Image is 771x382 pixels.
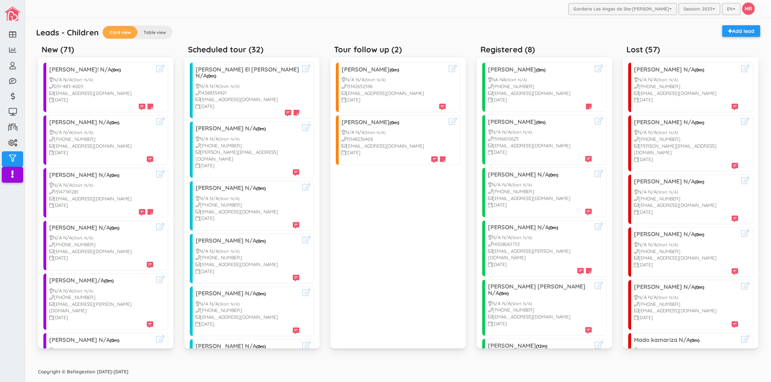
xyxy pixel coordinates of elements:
h3: [PERSON_NAME] N/A [49,225,153,231]
div: [EMAIL_ADDRESS][DOMAIN_NAME] [196,96,300,103]
div: N/A N/A [488,300,592,307]
h3: [PERSON_NAME] N/A [634,119,738,126]
img: image [4,6,21,21]
small: (Start: N/A) [218,136,240,142]
div: 15148236406 [342,136,446,143]
div: [DATE] [634,156,738,163]
div: [EMAIL_ADDRESS][DOMAIN_NAME] [49,195,153,202]
small: (Start: N/A) [364,130,386,135]
h3: [PERSON_NAME] [342,119,446,126]
div: 15147741281 [49,188,153,195]
div: [DATE] [634,96,738,103]
h3: [PERSON_NAME]! N/A [49,66,153,73]
small: (Start: N/A) [511,182,532,187]
h3: [PERSON_NAME] El [PERSON_NAME] N/A [196,66,300,79]
small: (Start: N/A) [72,235,93,240]
div: [PHONE_NUMBER] [49,136,153,143]
div: [DATE] [49,255,153,261]
div: [EMAIL_ADDRESS][DOMAIN_NAME] [634,255,738,261]
h3: [PERSON_NAME] [488,119,592,125]
div: 051-483-4005 [49,83,153,90]
div: [PHONE_NUMBER] [49,294,153,301]
div: [EMAIL_ADDRESS][DOMAIN_NAME] [196,314,300,321]
div: N/A N/A [342,129,446,136]
div: [EMAIL_ADDRESS][DOMAIN_NAME] [488,142,592,149]
div: N/A N/A [196,248,300,255]
h3: [PERSON_NAME] N/A [49,119,153,126]
div: [DATE] [634,314,738,321]
div: N/A N/A [49,76,153,83]
span: (0m) [110,173,119,178]
small: (Start: N/A) [511,301,532,306]
div: N/A N/A [49,182,153,188]
small: (Start: N/A) [72,77,93,82]
small: (Start: N/A) [218,84,240,89]
div: [EMAIL_ADDRESS][DOMAIN_NAME] [196,208,300,215]
div: 14508061753 [488,241,592,248]
div: N/A N/A [49,234,153,241]
strong: Copyright © Bellegestion [DATE]-[DATE] [38,369,128,374]
div: [DATE] [49,96,153,103]
h5: Tour follow up (2) [334,45,402,54]
a: Add lead [722,25,760,37]
div: [PHONE_NUMBER] [196,201,300,208]
div: [PHONE_NUMBER] [196,254,300,261]
div: N/A N/A [196,135,300,142]
span: (0m) [695,120,704,125]
div: N/A N/A [342,76,446,83]
div: N/A N/A [634,76,738,83]
small: (Start: N/A) [511,130,532,135]
small: (Start: N/A) [218,301,240,307]
div: [DATE] [49,314,153,321]
h3: [PERSON_NAME] [PERSON_NAME] N/A [488,283,592,296]
div: [EMAIL_ADDRESS][DOMAIN_NAME] [342,143,446,149]
h5: Registered (8) [480,45,535,54]
small: (Start: N/A) [657,130,678,135]
small: (Start: N/A) [364,77,386,82]
div: N/A N/A [49,347,153,353]
span: (0m) [690,338,699,343]
div: [DATE] [342,149,446,156]
span: (12m) [536,343,547,349]
div: [DATE] [196,162,300,169]
div: [EMAIL_ADDRESS][DOMAIN_NAME] [634,307,738,314]
div: [DATE] [634,261,738,268]
div: N/A N/A [634,129,738,136]
h3: [PERSON_NAME]/A [49,277,153,284]
div: [EMAIL_ADDRESS][PERSON_NAME][DOMAIN_NAME] [488,248,592,261]
div: [PERSON_NAME][EMAIL_ADDRESS][DOMAIN_NAME] [196,149,300,162]
div: [DATE] [488,320,592,327]
div: 14388354921 [196,90,300,96]
div: [PHONE_NUMBER] [488,307,592,313]
div: [EMAIL_ADDRESS][DOMAIN_NAME] [488,195,592,202]
div: [PHONE_NUMBER] [634,301,738,308]
div: [DATE] [488,149,592,156]
div: [DATE] [196,103,300,110]
small: (Start: N/A) [72,348,93,353]
span: (0m) [256,186,266,191]
h5: Scheduled tour (32) [188,45,264,54]
small: (Start: N/A) [657,348,678,353]
div: [DATE] [196,268,300,275]
span: (0m) [695,285,704,290]
div: [PHONE_NUMBER] [634,136,738,143]
div: [DATE] [488,96,592,103]
span: (0m) [695,179,704,185]
small: (Start: N/A) [72,130,93,135]
div: N/A N/A [634,188,738,195]
small: (Start: N/A) [657,242,678,247]
small: (Start: N/A) [511,235,532,240]
h3: [PERSON_NAME] N/A [634,284,738,290]
div: [DATE] [342,96,446,103]
h3: [PERSON_NAME] N/A [488,224,592,231]
div: [DATE] [196,215,300,222]
div: [EMAIL_ADDRESS][DOMAIN_NAME] [488,313,592,320]
span: (0m) [207,73,216,79]
h3: [PERSON_NAME] N/A [49,172,153,178]
div: N/A N/A [634,347,738,353]
span: (0m) [110,225,119,231]
div: N/A N/A [196,300,300,307]
span: (0m) [549,172,558,178]
div: [EMAIL_ADDRESS][DOMAIN_NAME] [49,248,153,255]
span: (0m) [256,126,266,131]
